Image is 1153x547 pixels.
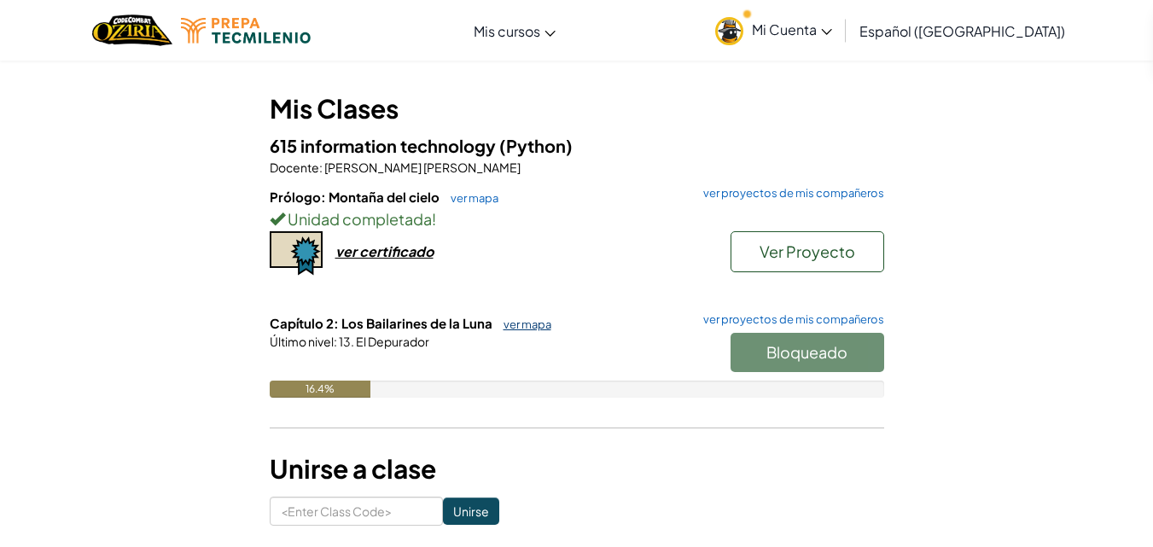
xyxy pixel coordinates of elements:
[270,160,319,175] span: Docente
[270,90,884,128] h3: Mis Clases
[752,20,832,38] span: Mi Cuenta
[270,334,334,349] span: Último nivel
[270,189,442,205] span: Prólogo: Montaña del cielo
[270,135,499,156] span: 615 information technology
[442,191,498,205] a: ver mapa
[337,334,354,349] span: 13.
[334,334,337,349] span: :
[270,381,370,398] div: 16.4%
[432,209,436,229] span: !
[270,242,434,260] a: ver certificado
[181,18,311,44] img: Tecmilenio logo
[270,315,495,331] span: Capítulo 2: Los Bailarines de la Luna
[92,13,172,48] a: Ozaria by CodeCombat logo
[270,450,884,488] h3: Unirse a clase
[465,8,564,54] a: Mis cursos
[731,231,884,272] button: Ver Proyecto
[92,13,172,48] img: Home
[474,22,540,40] span: Mis cursos
[760,241,855,261] span: Ver Proyecto
[695,314,884,325] a: ver proyectos de mis compañeros
[323,160,521,175] span: [PERSON_NAME] [PERSON_NAME]
[270,231,323,276] img: certificate-icon.png
[715,17,743,45] img: avatar
[335,242,434,260] div: ver certificado
[707,3,841,57] a: Mi Cuenta
[499,135,573,156] span: (Python)
[270,497,443,526] input: <Enter Class Code>
[354,334,429,349] span: El Depurador
[851,8,1074,54] a: Español ([GEOGRAPHIC_DATA])
[319,160,323,175] span: :
[695,188,884,199] a: ver proyectos de mis compañeros
[285,209,432,229] span: Unidad completada
[443,498,499,525] input: Unirse
[859,22,1065,40] span: Español ([GEOGRAPHIC_DATA])
[495,317,551,331] a: ver mapa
